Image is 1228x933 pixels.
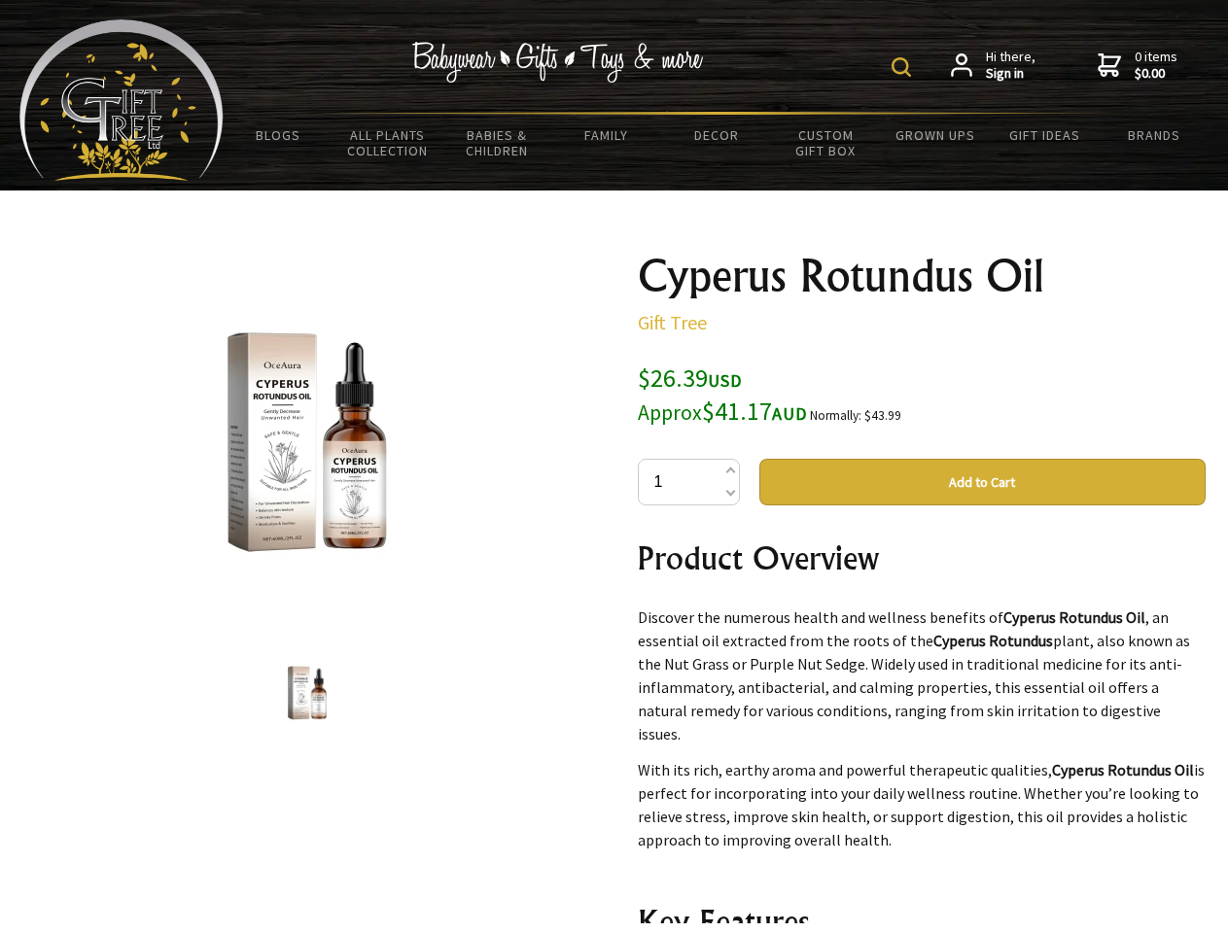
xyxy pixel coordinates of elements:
[156,291,459,594] img: Cyperus Rotundus Oil
[771,115,881,171] a: Custom Gift Box
[1100,115,1210,155] a: Brands
[552,115,662,155] a: Family
[772,402,807,425] span: AUD
[638,253,1206,299] h1: Cyperus Rotundus Oil
[986,65,1035,83] strong: Sign in
[638,362,807,427] span: $26.39 $41.17
[442,115,552,171] a: Babies & Children
[638,758,1206,851] p: With its rich, earthy aroma and powerful therapeutic qualities, is perfect for incorporating into...
[661,115,771,155] a: Decor
[892,57,911,77] img: product search
[638,310,707,334] a: Gift Tree
[270,656,344,730] img: Cyperus Rotundus Oil
[19,19,224,181] img: Babyware - Gifts - Toys and more...
[880,115,990,155] a: Grown Ups
[810,407,901,424] small: Normally: $43.99
[638,605,1206,745] p: Discover the numerous health and wellness benefits of , an essential oil extracted from the roots...
[1098,49,1177,83] a: 0 items$0.00
[333,115,443,171] a: All Plants Collection
[933,631,1053,650] strong: Cyperus Rotundus
[224,115,333,155] a: BLOGS
[1003,607,1145,627] strong: Cyperus Rotundus Oil
[412,42,704,83] img: Babywear - Gifts - Toys & more
[708,369,742,392] span: USD
[1135,48,1177,83] span: 0 items
[986,49,1035,83] span: Hi there,
[990,115,1100,155] a: Gift Ideas
[759,459,1206,505] button: Add to Cart
[951,49,1035,83] a: Hi there,Sign in
[1135,65,1177,83] strong: $0.00
[638,399,702,426] small: Approx
[638,535,1206,581] h2: Product Overview
[1052,760,1194,779] strong: Cyperus Rotundus Oil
